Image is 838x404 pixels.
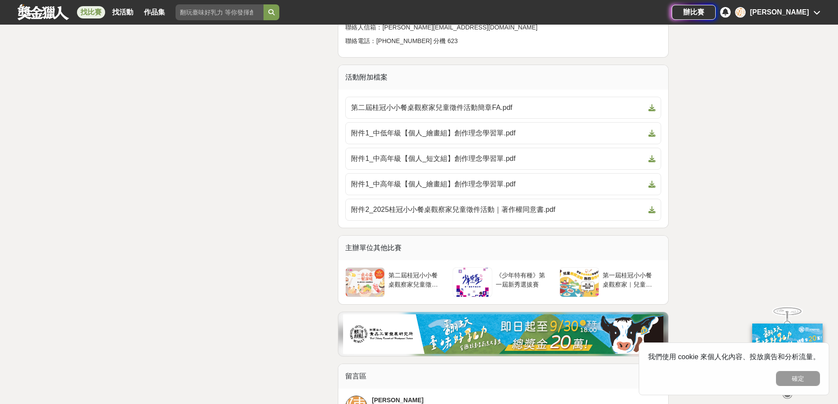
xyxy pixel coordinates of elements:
[345,36,661,46] p: 聯絡電話：[PHONE_NUMBER] 分機 623
[345,267,447,297] a: 第二屆桂冠小小餐桌觀察家兒童徵件活動
[140,6,168,18] a: 作品集
[351,204,645,215] span: 附件2_2025桂冠小小餐桌觀察家兒童徵件活動｜著作權同意書.pdf
[345,148,661,170] a: 附件1_中高年級【個人_短文組】創作理念學習單.pdf
[338,236,668,260] div: 主辦單位其他比賽
[388,271,443,288] div: 第二屆桂冠小小餐桌觀察家兒童徵件活動
[735,7,746,18] div: 陳
[77,6,105,18] a: 找比賽
[351,128,645,138] span: 附件1_中低年級【個人_繪畫組】創作理念學習單.pdf
[338,364,668,389] div: 留言區
[672,5,716,20] a: 辦比賽
[351,179,645,189] span: 附件1_中高年級【個人_繪畫組】創作理念學習單.pdf
[109,6,137,18] a: 找活動
[345,199,661,221] a: 附件2_2025桂冠小小餐桌觀察家兒童徵件活動｜著作權同意書.pdf
[776,371,820,386] button: 確定
[351,153,645,164] span: 附件1_中高年級【個人_短文組】創作理念學習單.pdf
[343,314,663,354] img: 307666ae-e2b5-4529-babb-bb0b8697cad8.jpg
[603,271,658,288] div: 第一屆桂冠小小餐桌觀察家｜兒童繪圖徵件
[453,267,554,297] a: 《少年特有種》第一屆新秀選拔賽
[345,173,661,195] a: 附件1_中高年級【個人_繪畫組】創作理念學習單.pdf
[496,271,551,288] div: 《少年特有種》第一屆新秀選拔賽
[750,7,809,18] div: [PERSON_NAME]
[351,102,645,113] span: 第二屆桂冠小小餐桌觀察家兒童徵件活動簡章FA.pdf
[176,4,263,20] input: 翻玩臺味好乳力 等你發揮創意！
[560,267,661,297] a: 第一屆桂冠小小餐桌觀察家｜兒童繪圖徵件
[345,23,661,32] p: 聯絡人信箱：[PERSON_NAME][EMAIL_ADDRESS][DOMAIN_NAME]
[345,122,661,144] a: 附件1_中低年級【個人_繪畫組】創作理念學習單.pdf
[345,97,661,119] a: 第二屆桂冠小小餐桌觀察家兒童徵件活動簡章FA.pdf
[338,65,668,90] div: 活動附加檔案
[752,324,823,382] img: ff197300-f8ee-455f-a0ae-06a3645bc375.jpg
[648,353,820,360] span: 我們使用 cookie 來個人化內容、投放廣告和分析流量。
